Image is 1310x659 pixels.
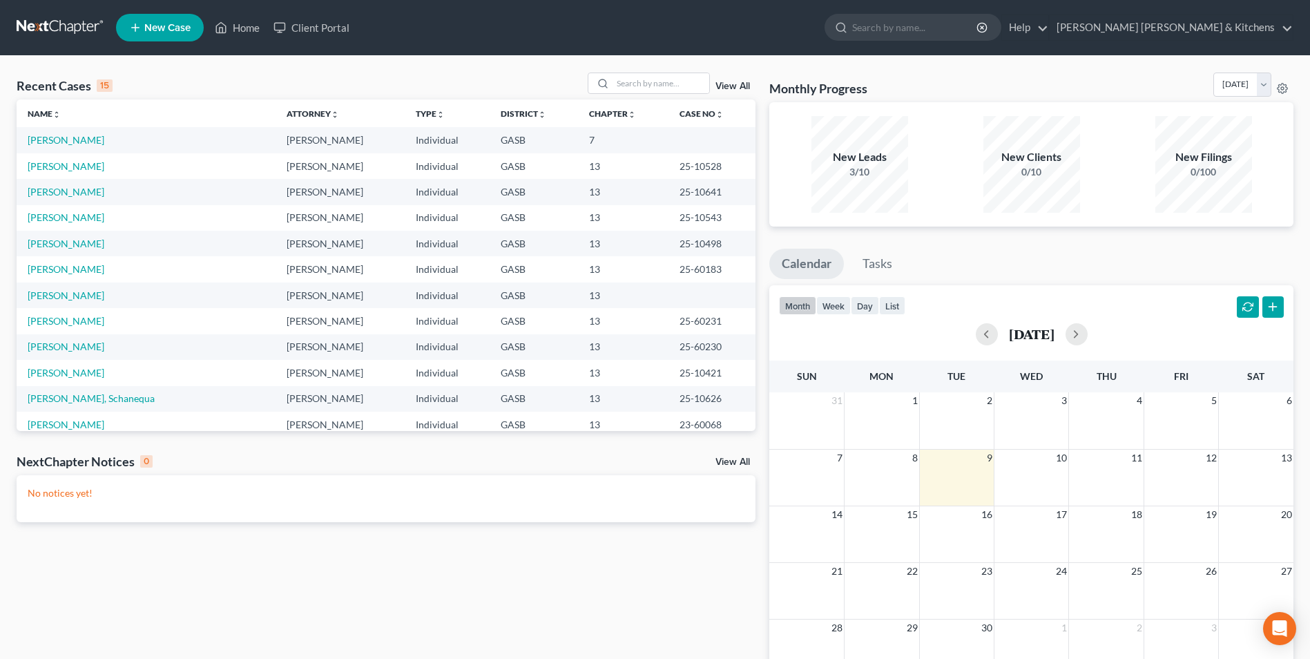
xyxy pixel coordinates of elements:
[405,205,490,231] td: Individual
[668,412,755,437] td: 23-60068
[276,127,405,153] td: [PERSON_NAME]
[490,412,578,437] td: GASB
[276,205,405,231] td: [PERSON_NAME]
[538,111,546,119] i: unfold_more
[1174,370,1188,382] span: Fri
[836,450,844,466] span: 7
[28,486,744,500] p: No notices yet!
[405,360,490,385] td: Individual
[715,82,750,91] a: View All
[28,238,104,249] a: [PERSON_NAME]
[1060,620,1068,636] span: 1
[980,563,994,580] span: 23
[578,334,668,360] td: 13
[416,108,445,119] a: Typeunfold_more
[1050,15,1293,40] a: [PERSON_NAME] [PERSON_NAME] & Kitchens
[1247,370,1264,382] span: Sat
[28,341,104,352] a: [PERSON_NAME]
[1155,149,1252,165] div: New Filings
[276,231,405,256] td: [PERSON_NAME]
[52,111,61,119] i: unfold_more
[1204,450,1218,466] span: 12
[911,392,919,409] span: 1
[668,231,755,256] td: 25-10498
[905,563,919,580] span: 22
[578,153,668,179] td: 13
[850,249,905,279] a: Tasks
[490,179,578,204] td: GASB
[983,149,1080,165] div: New Clients
[668,153,755,179] td: 25-10528
[17,77,113,94] div: Recent Cases
[1060,392,1068,409] span: 3
[405,256,490,282] td: Individual
[490,231,578,256] td: GASB
[276,153,405,179] td: [PERSON_NAME]
[490,334,578,360] td: GASB
[578,308,668,334] td: 13
[1210,620,1218,636] span: 3
[578,283,668,308] td: 13
[28,419,104,430] a: [PERSON_NAME]
[28,108,61,119] a: Nameunfold_more
[287,108,339,119] a: Attorneyunfold_more
[811,165,908,179] div: 3/10
[985,392,994,409] span: 2
[276,412,405,437] td: [PERSON_NAME]
[980,506,994,523] span: 16
[1097,370,1117,382] span: Thu
[1054,450,1068,466] span: 10
[436,111,445,119] i: unfold_more
[405,386,490,412] td: Individual
[628,111,636,119] i: unfold_more
[490,386,578,412] td: GASB
[490,308,578,334] td: GASB
[1054,563,1068,580] span: 24
[715,457,750,467] a: View All
[405,231,490,256] td: Individual
[1002,15,1048,40] a: Help
[276,334,405,360] td: [PERSON_NAME]
[578,205,668,231] td: 13
[28,315,104,327] a: [PERSON_NAME]
[267,15,356,40] a: Client Portal
[490,283,578,308] td: GASB
[1280,563,1293,580] span: 27
[490,205,578,231] td: GASB
[680,108,724,119] a: Case Nounfold_more
[668,205,755,231] td: 25-10543
[490,256,578,282] td: GASB
[208,15,267,40] a: Home
[578,179,668,204] td: 13
[769,80,867,97] h3: Monthly Progress
[405,412,490,437] td: Individual
[911,450,919,466] span: 8
[668,256,755,282] td: 25-60183
[1135,620,1144,636] span: 2
[140,455,153,468] div: 0
[668,179,755,204] td: 25-10641
[28,211,104,223] a: [PERSON_NAME]
[1204,506,1218,523] span: 19
[578,412,668,437] td: 13
[28,367,104,379] a: [PERSON_NAME]
[1204,563,1218,580] span: 26
[811,149,908,165] div: New Leads
[578,360,668,385] td: 13
[331,111,339,119] i: unfold_more
[578,386,668,412] td: 13
[980,620,994,636] span: 30
[28,263,104,275] a: [PERSON_NAME]
[490,360,578,385] td: GASB
[1285,392,1293,409] span: 6
[905,620,919,636] span: 29
[985,450,994,466] span: 9
[1130,450,1144,466] span: 11
[1130,563,1144,580] span: 25
[905,506,919,523] span: 15
[501,108,546,119] a: Districtunfold_more
[668,386,755,412] td: 25-10626
[947,370,965,382] span: Tue
[779,296,816,315] button: month
[869,370,894,382] span: Mon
